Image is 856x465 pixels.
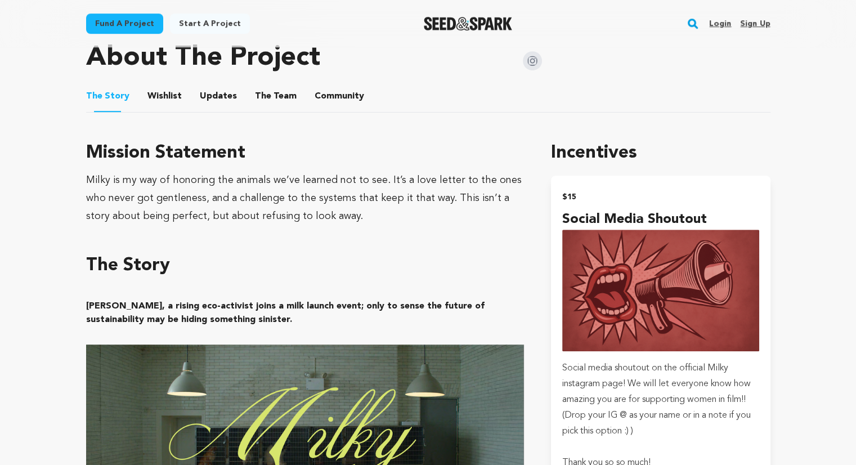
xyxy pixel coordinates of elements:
span: The [255,90,271,103]
span: Team [255,90,297,103]
div: Milky is my way of honoring the animals we’ve learned not to see. It’s a love letter to the ones ... [86,171,525,225]
span: Community [315,90,364,103]
h3: The Story [86,252,525,279]
span: Updates [200,90,237,103]
a: Sign up [740,15,770,33]
h1: Incentives [551,140,770,167]
a: Seed&Spark Homepage [424,17,512,30]
span: Story [86,90,129,103]
img: Seed&Spark Instagram Icon [523,51,542,70]
a: Fund a project [86,14,163,34]
p: Social media shoutout on the official Milky instagram page! We will let everyone know how amazing... [562,360,759,408]
h4: Social Media Shoutout [562,209,759,230]
a: Login [709,15,731,33]
h3: Mission Statement [86,140,525,167]
h2: $15 [562,189,759,205]
strong: [PERSON_NAME], a rising eco-activist joins a milk launch event; only to sense the future of susta... [86,302,485,324]
span: Wishlist [147,90,182,103]
h1: About The Project [86,44,320,71]
img: incentive [562,230,759,351]
span: The [86,90,102,103]
p: (Drop your IG @ as your name or in a note if you pick this option :) ) [562,408,759,439]
img: Seed&Spark Logo Dark Mode [424,17,512,30]
a: Start a project [170,14,250,34]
